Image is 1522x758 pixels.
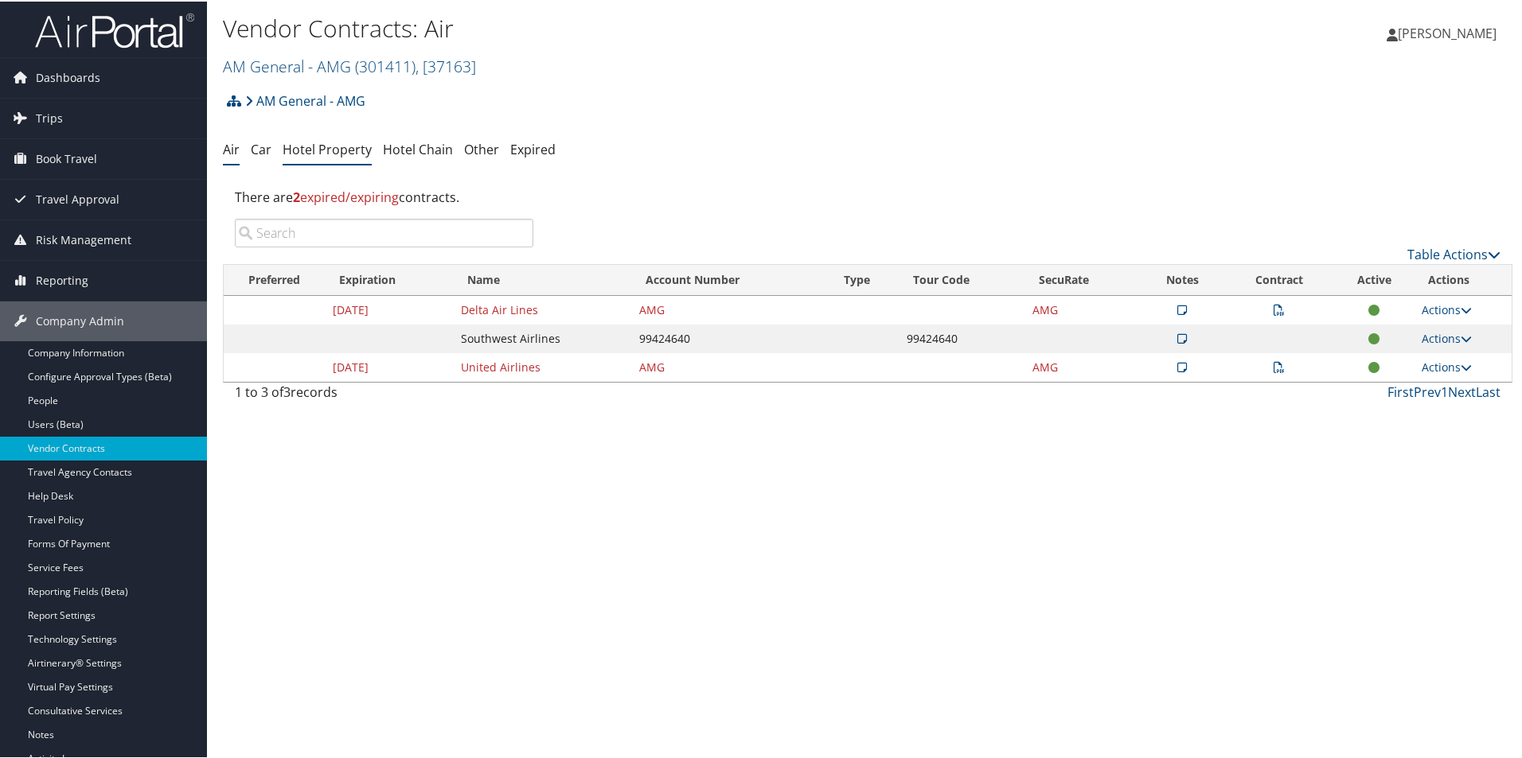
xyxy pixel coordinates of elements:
[223,10,1083,44] h1: Vendor Contracts: Air
[453,294,630,323] td: Delta Air Lines
[1223,263,1334,294] th: Contract: activate to sort column ascending
[36,56,100,96] span: Dashboards
[631,263,830,294] th: Account Number: activate to sort column ascending
[224,263,325,294] th: Preferred: activate to sort column ascending
[1335,263,1414,294] th: Active: activate to sort column ascending
[35,10,194,48] img: airportal-logo.png
[1441,382,1448,399] a: 1
[355,54,416,76] span: ( 301411 )
[383,139,453,157] a: Hotel Chain
[631,323,830,352] td: 99424640
[251,139,271,157] a: Car
[631,294,830,323] td: AMG
[325,352,454,380] td: [DATE]
[1141,263,1223,294] th: Notes: activate to sort column ascending
[829,263,899,294] th: Type: activate to sort column ascending
[453,352,630,380] td: United Airlines
[1422,358,1472,373] a: Actions
[453,263,630,294] th: Name: activate to sort column ascending
[1414,382,1441,399] a: Prev
[283,382,291,399] span: 3
[464,139,499,157] a: Other
[223,174,1512,217] div: There are contracts.
[36,178,119,218] span: Travel Approval
[1024,263,1141,294] th: SecuRate: activate to sort column ascending
[416,54,476,76] span: , [ 37163 ]
[453,323,630,352] td: Southwest Airlines
[235,217,533,246] input: Search
[283,139,372,157] a: Hotel Property
[1398,23,1497,41] span: [PERSON_NAME]
[325,263,454,294] th: Expiration: activate to sort column ascending
[293,187,399,204] span: expired/expiring
[1387,382,1414,399] a: First
[1422,301,1472,316] a: Actions
[245,84,365,115] a: AM General - AMG
[1024,294,1141,323] td: AMG
[510,139,556,157] a: Expired
[36,97,63,137] span: Trips
[1387,8,1512,56] a: [PERSON_NAME]
[899,263,1024,294] th: Tour Code: activate to sort column ascending
[1407,244,1501,262] a: Table Actions
[223,139,240,157] a: Air
[235,381,533,408] div: 1 to 3 of records
[293,187,300,204] strong: 2
[1448,382,1476,399] a: Next
[36,219,131,258] span: Risk Management
[1024,352,1141,380] td: AMG
[325,294,454,323] td: [DATE]
[36,300,124,340] span: Company Admin
[631,352,830,380] td: AMG
[223,54,476,76] a: AM General - AMG
[36,259,88,299] span: Reporting
[36,138,97,177] span: Book Travel
[1476,382,1501,399] a: Last
[1414,263,1512,294] th: Actions
[1422,329,1472,344] a: Actions
[899,323,1024,352] td: 99424640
